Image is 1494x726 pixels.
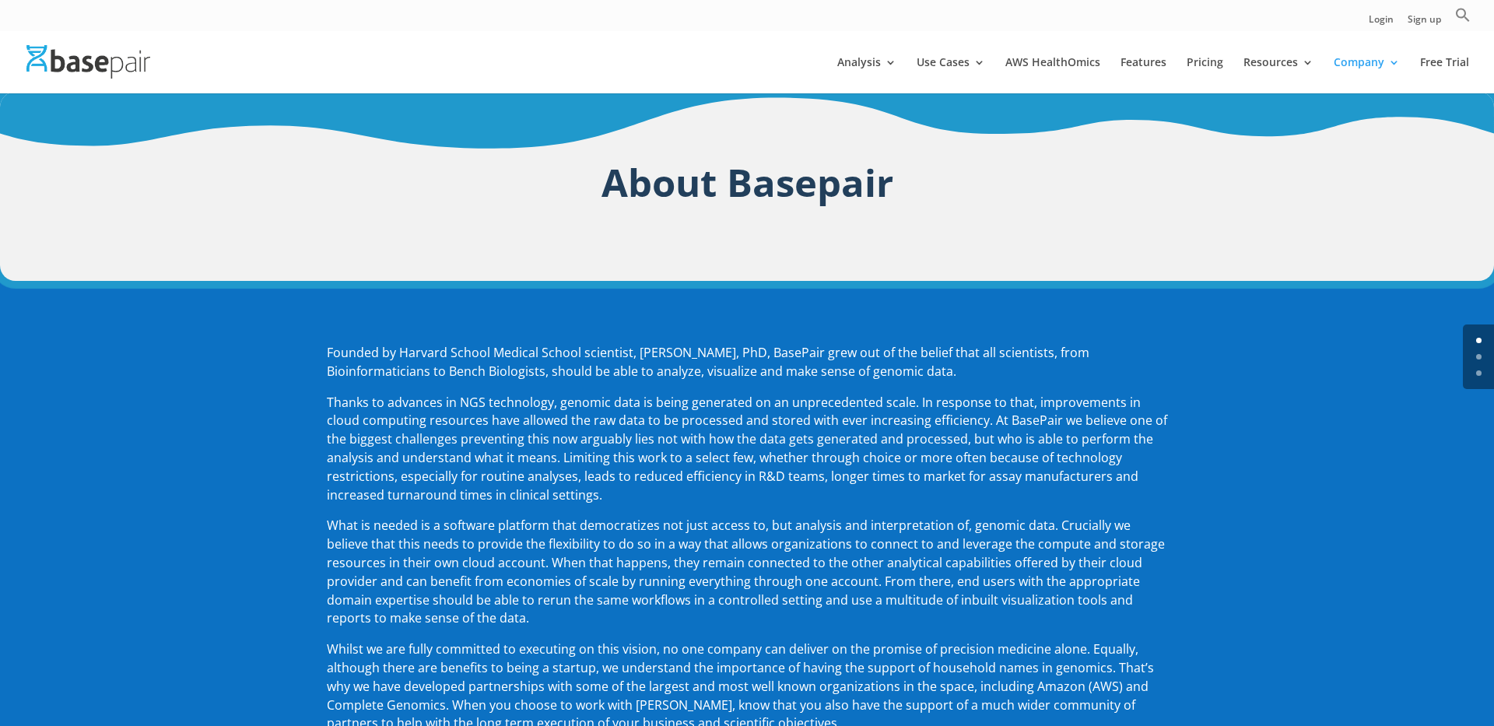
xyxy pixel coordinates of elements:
a: AWS HealthOmics [1005,57,1100,93]
a: Pricing [1187,57,1223,93]
p: Founded by Harvard School Medical School scientist, [PERSON_NAME], PhD, BasePair grew out of the ... [327,344,1167,394]
a: Resources [1243,57,1313,93]
a: Use Cases [917,57,985,93]
span: Thanks to advances in NGS technology, genomic data is being generated on an unprecedented scale. ... [327,394,1167,503]
p: What is needed is a software platform that democratizes not just access to, but analysis and inte... [327,517,1167,640]
a: Free Trial [1420,57,1469,93]
a: 1 [1476,354,1482,359]
a: Login [1369,15,1394,31]
a: Sign up [1408,15,1441,31]
h1: About Basepair [327,155,1167,218]
a: 0 [1476,338,1482,343]
a: Company [1334,57,1400,93]
svg: Search [1455,7,1471,23]
iframe: Drift Widget Chat Controller [1195,614,1475,707]
a: 2 [1476,370,1482,376]
a: Analysis [837,57,896,93]
a: Search Icon Link [1455,7,1471,31]
img: Basepair [26,45,150,79]
a: Features [1120,57,1166,93]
